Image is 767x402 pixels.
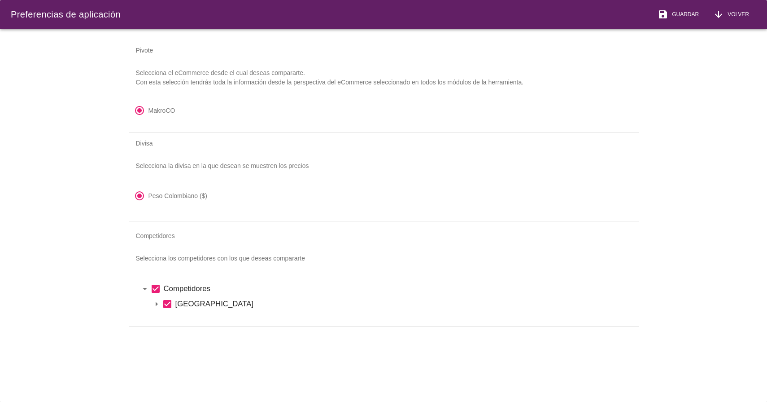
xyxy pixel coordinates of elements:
i: check_box [162,299,173,309]
label: Competidores [164,283,628,294]
i: save [658,9,668,20]
label: Peso Colombiano ($) [148,191,208,200]
i: arrow_downward [713,9,724,20]
i: check_box [150,283,161,294]
i: arrow_drop_down [151,299,162,309]
span: Guardar [668,10,699,18]
label: MakroCO [148,106,175,115]
div: Competidores [129,225,639,247]
p: Selecciona la divisa en la que desean se muestren los precios [129,154,639,178]
div: Divisa [129,133,639,154]
p: Selecciona los competidores con los que deseas compararte [129,247,639,270]
div: Preferencias de aplicación [11,8,121,21]
span: Volver [724,10,749,18]
i: arrow_drop_down [139,283,150,294]
div: Pivote [129,40,639,61]
label: [GEOGRAPHIC_DATA] [175,298,628,309]
p: Selecciona el eCommerce desde el cual deseas compararte. Con esta selección tendrás toda la infor... [129,61,639,94]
